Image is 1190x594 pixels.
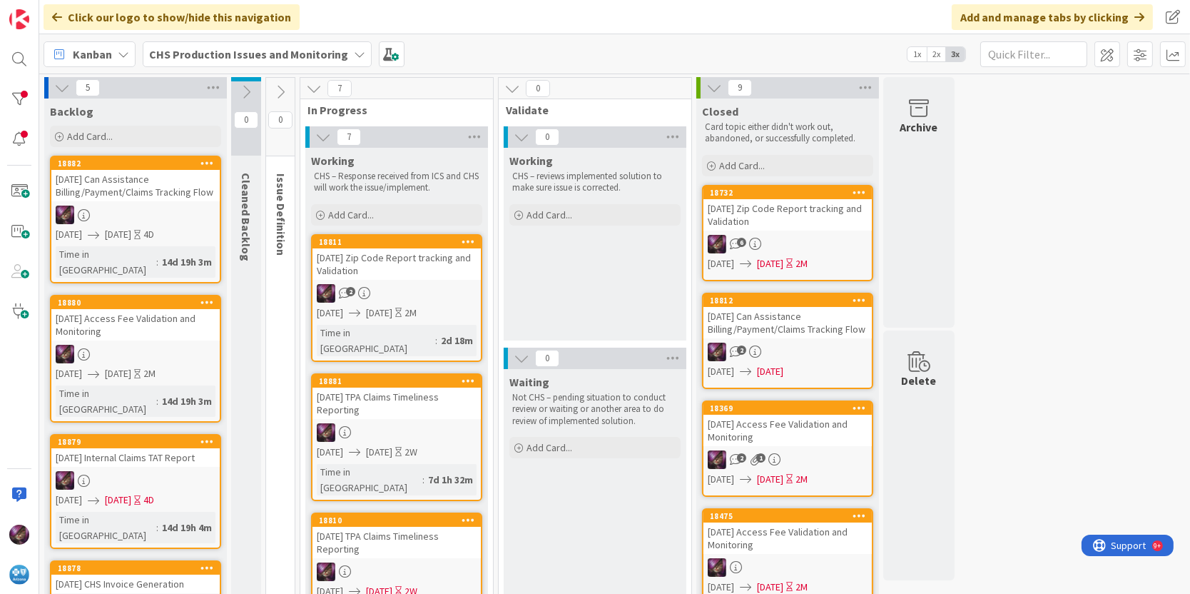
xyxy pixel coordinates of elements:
div: Time in [GEOGRAPHIC_DATA] [317,464,422,495]
span: In Progress [307,103,475,117]
div: 18369 [710,403,872,413]
span: Add Card... [719,159,765,172]
img: Visit kanbanzone.com [9,9,29,29]
b: CHS Production Issues and Monitoring [149,47,348,61]
p: Not CHS – pending situation to conduct review or waiting or another area to do review of implemen... [512,392,678,427]
span: 0 [526,80,550,97]
div: 18882 [51,157,220,170]
span: : [422,472,424,488]
div: [DATE] CHS Invoice Generation [51,575,220,593]
p: Card topic either didn't work out, abandoned, or successfully completed. [705,121,870,145]
span: Cleaned Backlog [239,173,253,261]
div: 18475[DATE] Access Fee Validation and Monitoring [703,510,872,554]
div: 14d 19h 3m [158,393,215,409]
div: [DATE] Zip Code Report tracking and Validation [312,248,481,280]
span: [DATE] [757,256,783,271]
div: ML [51,345,220,363]
div: ML [703,558,872,577]
span: 0 [234,111,258,129]
div: 2M [795,256,808,271]
span: 0 [535,350,559,367]
span: Backlog [50,104,93,119]
div: 2M [143,366,156,381]
div: [DATE] Can Assistance Billing/Payment/Claims Tracking Flow [51,170,220,201]
div: 2M [795,472,808,487]
span: Issue Definition [274,173,288,256]
a: 18812[DATE] Can Assistance Billing/Payment/Claims Tracking FlowML[DATE][DATE] [702,293,873,389]
div: ML [51,471,220,490]
div: 18810 [312,514,481,527]
div: ML [703,343,872,361]
span: [DATE] [105,493,131,508]
span: 5 [76,79,100,96]
img: ML [56,206,74,224]
div: 14d 19h 4m [158,520,215,535]
div: 18475 [703,510,872,523]
div: 2d 18m [437,333,477,348]
div: 18811 [312,236,481,248]
div: Delete [902,372,937,389]
span: 1x [907,47,927,61]
div: [DATE] Can Assistance Billing/Payment/Claims Tracking Flow [703,307,872,338]
p: CHS – reviews implemented solution to make sure issue is corrected. [512,171,678,194]
img: ML [708,558,726,577]
span: Working [311,153,355,168]
div: 18882[DATE] Can Assistance Billing/Payment/Claims Tracking Flow [51,157,220,201]
span: 6 [737,238,746,247]
span: Add Card... [527,441,572,454]
span: [DATE] [366,306,392,321]
img: ML [56,471,74,490]
span: 2 [737,453,746,463]
img: ML [56,345,74,363]
div: [DATE] TPA Claims Timeliness Reporting [312,527,481,558]
div: Time in [GEOGRAPHIC_DATA] [56,246,156,278]
div: 18811 [319,237,481,247]
span: Support [30,2,65,19]
div: 2M [405,306,417,321]
input: Quick Filter... [980,41,1087,67]
p: CHS – Response received from ICS and CHS will work the issue/implement. [314,171,479,194]
div: 18732[DATE] Zip Code Report tracking and Validation [703,186,872,231]
div: 18812 [703,294,872,307]
span: Waiting [509,375,549,389]
div: 18369 [703,402,872,415]
div: ML [51,206,220,224]
span: : [435,333,437,348]
span: : [156,520,158,535]
div: 18881 [312,375,481,388]
span: [DATE] [105,366,131,381]
img: ML [317,423,335,442]
div: Time in [GEOGRAPHIC_DATA] [317,325,435,356]
div: 18880[DATE] Access Fee Validation and Monitoring [51,296,220,341]
span: Add Card... [527,208,572,221]
div: Time in [GEOGRAPHIC_DATA] [56,386,156,417]
div: 18812 [710,296,872,306]
div: 4D [143,227,154,242]
span: Add Card... [67,130,113,143]
span: : [156,393,158,409]
div: 9+ [72,6,79,17]
div: 7d 1h 32m [424,472,477,488]
span: 9 [728,79,752,96]
span: [DATE] [757,364,783,379]
div: [DATE] Access Fee Validation and Monitoring [703,415,872,446]
img: ML [708,343,726,361]
div: [DATE] TPA Claims Timeliness Reporting [312,388,481,419]
div: 18880 [51,296,220,309]
div: [DATE] Internal Claims TAT Report [51,448,220,467]
div: 18878 [58,563,220,573]
span: 0 [535,129,559,146]
div: [DATE] Zip Code Report tracking and Validation [703,199,872,231]
div: Add and manage tabs by clicking [952,4,1153,30]
span: [DATE] [708,256,734,271]
span: Kanban [73,46,112,63]
a: 18880[DATE] Access Fee Validation and MonitoringML[DATE][DATE]2MTime in [GEOGRAPHIC_DATA]:14d 19h 3m [50,295,221,423]
span: [DATE] [757,472,783,487]
span: [DATE] [317,306,343,321]
span: [DATE] [366,445,392,460]
img: ML [708,450,726,469]
div: 18810[DATE] TPA Claims Timeliness Reporting [312,514,481,558]
div: 18880 [58,298,220,308]
div: 4D [143,493,154,508]
div: 18879 [58,437,220,447]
